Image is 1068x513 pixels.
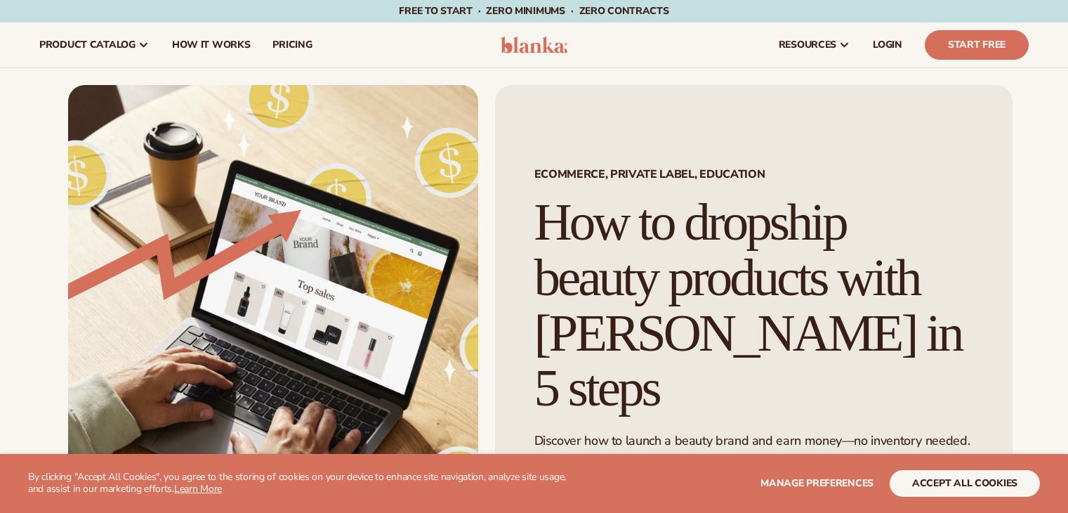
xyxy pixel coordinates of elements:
[272,39,312,51] span: pricing
[534,195,973,416] h1: How to dropship beauty products with [PERSON_NAME] in 5 steps
[261,22,323,67] a: pricing
[925,30,1029,60] a: Start Free
[862,22,914,67] a: LOGIN
[174,482,222,495] a: Learn More
[28,22,161,67] a: product catalog
[760,470,873,497] button: Manage preferences
[890,470,1040,497] button: accept all cookies
[39,39,136,51] span: product catalog
[399,4,668,18] span: Free to start · ZERO minimums · ZERO contracts
[767,22,862,67] a: resources
[161,22,262,67] a: How It Works
[534,169,973,180] span: Ecommerce, Private Label, EDUCATION
[779,39,836,51] span: resources
[760,476,873,490] span: Manage preferences
[534,433,973,449] p: Discover how to launch a beauty brand and earn money—no inventory needed.
[28,472,582,495] p: By clicking "Accept All Cookies", you agree to the storing of cookies on your device to enhance s...
[873,39,902,51] span: LOGIN
[172,39,251,51] span: How It Works
[501,37,567,53] img: logo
